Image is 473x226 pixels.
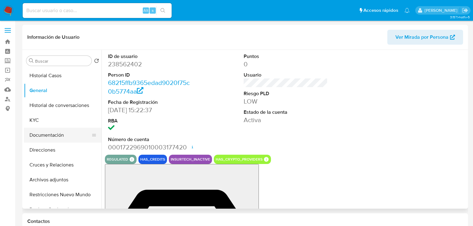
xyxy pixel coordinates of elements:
[24,157,101,172] button: Cruces y Relaciones
[171,158,210,161] button: insurtech_inactive
[108,106,192,114] dd: [DATE] 15:22:37
[24,143,101,157] button: Direcciones
[462,7,468,14] a: Salir
[24,187,101,202] button: Restricciones Nuevo Mundo
[108,99,192,106] dt: Fecha de Registración
[387,30,463,45] button: Ver Mirada por Persona
[143,7,148,13] span: Alt
[35,58,89,64] input: Buscar
[404,8,410,13] a: Notificaciones
[108,72,192,78] dt: Person ID
[244,116,328,124] dd: Activa
[24,128,97,143] button: Documentación
[244,109,328,116] dt: Estado de la cuenta
[108,136,192,143] dt: Número de cuenta
[244,60,328,69] dd: 0
[24,113,101,128] button: KYC
[108,117,192,124] dt: RBA
[24,202,101,217] button: Devices Geolocation
[152,7,154,13] span: s
[108,78,190,96] a: 68215ffb9365edad9020f75c0b5774aa
[29,58,34,63] button: Buscar
[24,98,101,113] button: Historial de conversaciones
[244,53,328,60] dt: Puntos
[216,158,263,161] button: has_crypto_providers
[395,30,448,45] span: Ver Mirada por Persona
[24,83,101,98] button: General
[27,34,79,40] h1: Información de Usuario
[23,7,172,15] input: Buscar usuario o caso...
[140,158,165,161] button: has_credits
[244,72,328,78] dt: Usuario
[156,6,169,15] button: search-icon
[425,7,460,13] p: erika.juarez@mercadolibre.com.mx
[363,7,398,14] span: Accesos rápidos
[24,68,101,83] button: Historial Casos
[24,172,101,187] button: Archivos adjuntos
[108,53,192,60] dt: ID de usuario
[108,60,192,69] dd: 238562402
[107,158,128,161] button: regulated
[244,90,328,97] dt: Riesgo PLD
[94,58,99,65] button: Volver al orden por defecto
[27,218,463,224] h1: Contactos
[108,143,192,152] dd: 0001722969010003177420
[244,97,328,106] dd: LOW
